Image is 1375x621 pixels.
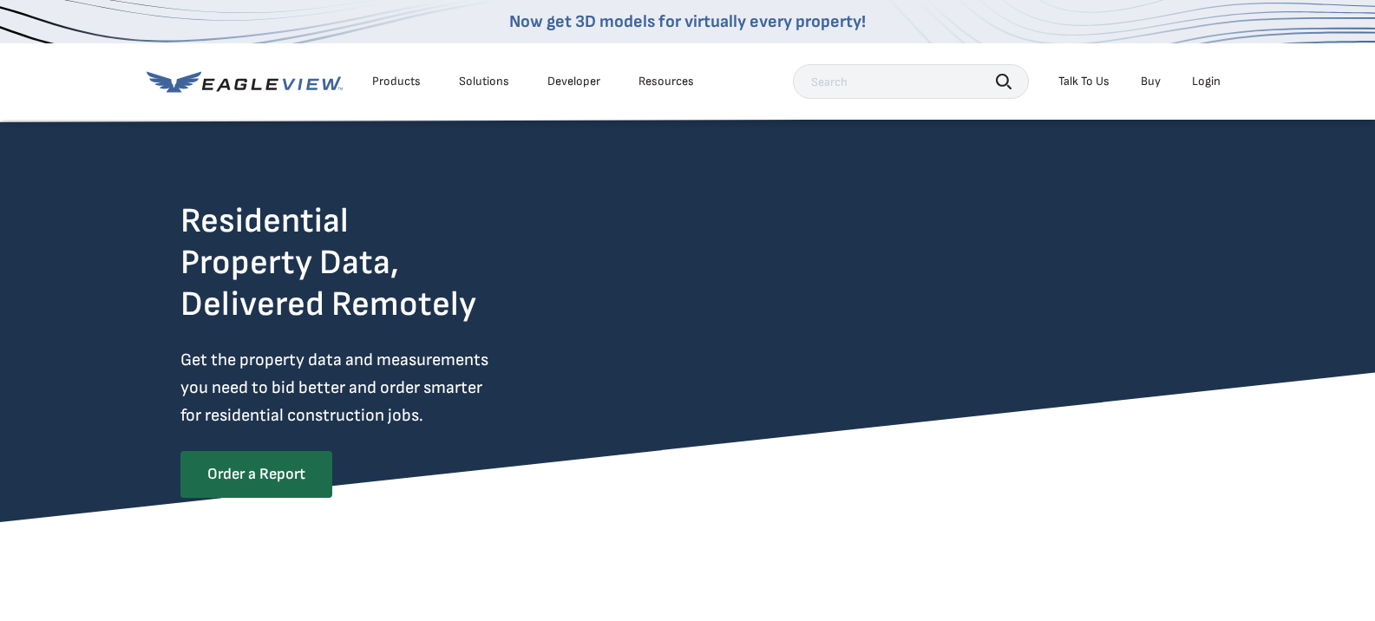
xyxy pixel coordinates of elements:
[793,64,1029,99] input: Search
[180,451,332,498] a: Order a Report
[1058,74,1110,89] div: Talk To Us
[547,74,600,89] a: Developer
[180,346,560,429] p: Get the property data and measurements you need to bid better and order smarter for residential c...
[509,11,866,32] a: Now get 3D models for virtually every property!
[459,74,509,89] div: Solutions
[1141,74,1161,89] a: Buy
[372,74,421,89] div: Products
[1192,74,1221,89] div: Login
[638,74,694,89] div: Resources
[180,200,476,325] h2: Residential Property Data, Delivered Remotely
